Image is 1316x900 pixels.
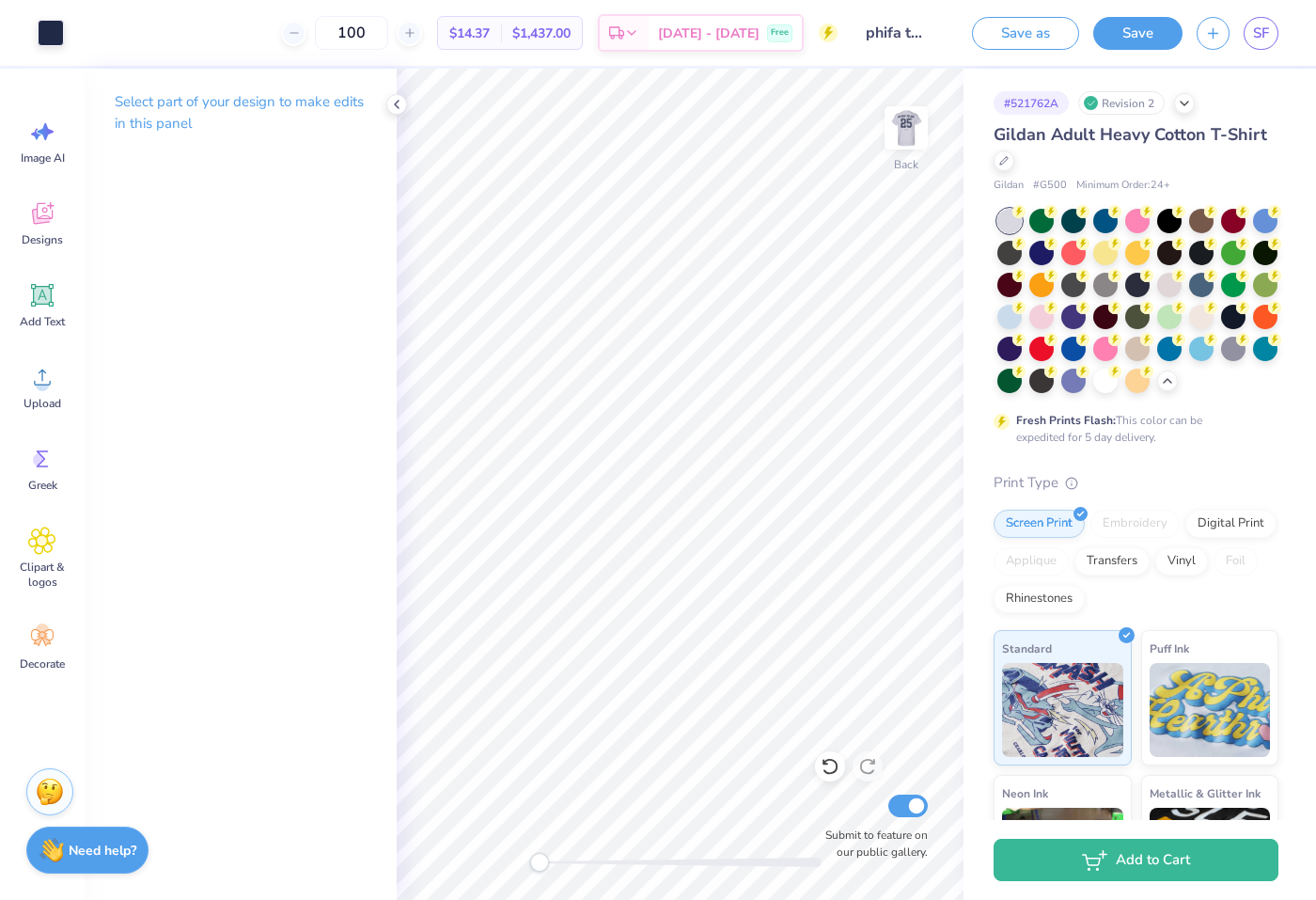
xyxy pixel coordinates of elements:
label: Submit to feature on our public gallery. [815,827,928,861]
span: SF [1253,23,1269,44]
a: SF [1244,17,1278,50]
span: Designs [22,232,63,247]
div: Embroidery [1090,510,1180,538]
span: Free [771,26,789,39]
div: Transfers [1074,547,1150,576]
div: Accessibility label [530,853,549,872]
div: # 521762A [994,91,1069,115]
img: Back [887,109,925,147]
div: Print Type [994,472,1278,494]
span: Add Text [20,314,65,329]
div: Screen Print [994,510,1085,538]
strong: Fresh Prints Flash: [1016,413,1116,428]
img: Puff Ink [1150,663,1271,757]
strong: Need help? [69,842,136,860]
div: Foil [1214,547,1258,576]
span: # G500 [1033,178,1067,194]
button: Add to Cart [994,839,1278,881]
div: Digital Print [1185,510,1277,538]
span: Decorate [20,656,65,671]
span: Neon Ink [1002,783,1048,803]
div: This color can be expedited for 5 day delivery. [1016,412,1247,446]
span: Upload [23,396,61,411]
img: Standard [1002,663,1123,757]
div: Rhinestones [994,585,1085,613]
span: [DATE] - [DATE] [658,24,760,43]
span: Image AI [21,150,65,166]
div: Back [894,156,918,173]
span: Gildan Adult Heavy Cotton T-Shirt [994,123,1267,146]
div: Revision 2 [1078,91,1165,115]
span: Standard [1002,639,1052,658]
span: Gildan [994,178,1024,194]
p: Select part of your design to make edits in this panel [115,91,367,134]
span: Puff Ink [1150,639,1189,658]
div: Applique [994,547,1069,576]
input: Untitled Design [852,14,944,52]
button: Save [1093,17,1183,50]
span: Minimum Order: 24 + [1076,178,1170,194]
span: Clipart & logos [11,560,73,590]
span: $14.37 [449,24,490,43]
span: Greek [28,478,57,493]
input: – – [315,16,388,50]
div: Vinyl [1155,547,1208,576]
button: Save as [972,17,1079,50]
span: $1,437.00 [512,24,571,43]
span: Metallic & Glitter Ink [1150,783,1261,803]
